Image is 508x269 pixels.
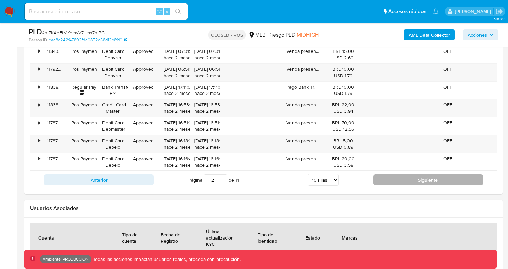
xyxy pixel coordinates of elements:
[496,8,503,15] a: Salir
[49,37,127,43] a: eae8d242f47892fde0852d38d12b8fd6
[166,8,168,15] span: s
[468,29,487,40] span: Acciones
[404,29,455,40] button: AML Data Collector
[463,29,498,40] button: Acciones
[25,7,188,16] input: Buscar usuario o caso...
[29,37,47,43] b: Person ID
[248,31,266,39] div: MLB
[297,31,319,39] span: MIDHIGH
[91,256,241,263] p: Todas las acciones impactan usuarios reales, proceda con precaución.
[455,8,493,15] p: kevin.palacios@mercadolibre.com
[29,26,42,37] b: PLD
[494,16,505,21] span: 3.158.0
[171,7,185,16] button: search-icon
[157,8,162,15] span: ⌥
[208,30,246,40] p: CLOSED - ROS
[42,29,106,36] span: # hj7KApEtMKdmyV7Lmx7htPCi
[409,29,450,40] b: AML Data Collector
[30,205,497,212] h2: Usuarios Asociados
[43,258,89,261] p: Ambiente: PRODUCCIÓN
[388,8,426,15] span: Accesos rápidos
[268,31,319,39] span: Riesgo PLD:
[433,8,439,14] a: Notificaciones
